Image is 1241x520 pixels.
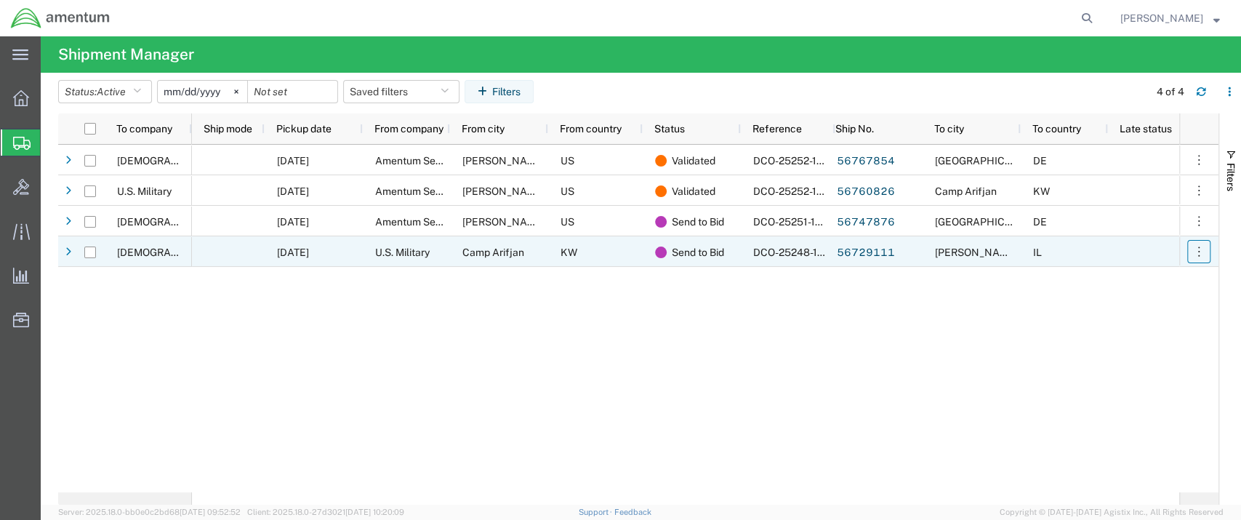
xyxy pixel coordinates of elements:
span: Amentum Services, Inc. [375,155,484,167]
button: [PERSON_NAME] [1120,9,1221,27]
input: Not set [158,81,247,103]
a: Feedback [614,508,651,516]
span: 09/10/2025 [277,216,309,228]
span: Validated [672,145,715,176]
span: DCO-25252-167942 [753,185,848,197]
span: Camp Arifjan [462,247,524,258]
span: 09/12/2025 [277,247,309,258]
span: To country [1032,123,1081,135]
span: Client: 2025.18.0-27d3021 [247,508,404,516]
span: Ship mode [204,123,252,135]
span: US [561,155,574,167]
a: 56729111 [836,241,896,265]
span: Israeli Air Force [117,247,274,258]
span: Irving [462,185,545,197]
span: KW [561,247,577,258]
span: Irving [462,216,545,228]
span: From company [374,123,443,135]
span: Amentum Services, Inc. [375,185,484,197]
span: Amentum Services, Inc. [375,216,484,228]
span: U.S. Military [375,247,430,258]
span: DE [1033,155,1047,167]
span: Pickup date [276,123,332,135]
span: Validated [672,176,715,207]
a: 56747876 [836,211,896,234]
span: Active [97,86,126,97]
span: DCO-25252-167972 [753,155,847,167]
span: Server: 2025.18.0-bb0e0c2bd68 [58,508,241,516]
span: Copyright © [DATE]-[DATE] Agistix Inc., All Rights Reserved [1000,506,1224,519]
span: Irving [462,155,545,167]
span: MAHANE TALI [935,247,1018,258]
span: Ship No. [835,123,874,135]
span: Reference [752,123,802,135]
span: Late status [1120,123,1172,135]
span: Status [654,123,685,135]
span: Send to Bid [672,207,724,237]
span: 09/09/2025 [277,185,309,197]
button: Saved filters [343,80,459,103]
span: US [561,216,574,228]
span: 09/09/2025 [277,155,309,167]
span: Illesheim [935,155,1039,167]
a: 56767854 [836,150,896,173]
h4: Shipment Manager [58,36,194,73]
span: US [561,185,574,197]
span: From country [560,123,622,135]
span: From city [462,123,505,135]
span: Sammuel Ball [1120,10,1203,26]
button: Filters [465,80,534,103]
span: Send to Bid [672,237,724,268]
a: 56760826 [836,180,896,204]
span: Filters [1225,163,1237,191]
span: DCO-25248-167794 [753,247,848,258]
img: logo [10,7,111,29]
div: 4 of 4 [1157,84,1184,100]
input: Not set [248,81,337,103]
span: U.S. Military [117,185,172,197]
button: Status:Active [58,80,152,103]
a: Support [578,508,614,516]
span: To company [116,123,172,135]
span: To city [934,123,964,135]
span: DCO-25251-167904 [753,216,847,228]
span: [DATE] 09:52:52 [180,508,241,516]
span: KW [1033,185,1050,197]
span: Camp Arifjan [935,185,997,197]
span: DE [1033,216,1047,228]
span: IL [1033,247,1042,258]
span: US Army [117,216,257,228]
span: Illesheim [935,216,1039,228]
span: [DATE] 10:20:09 [345,508,404,516]
span: US Army [117,155,257,167]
